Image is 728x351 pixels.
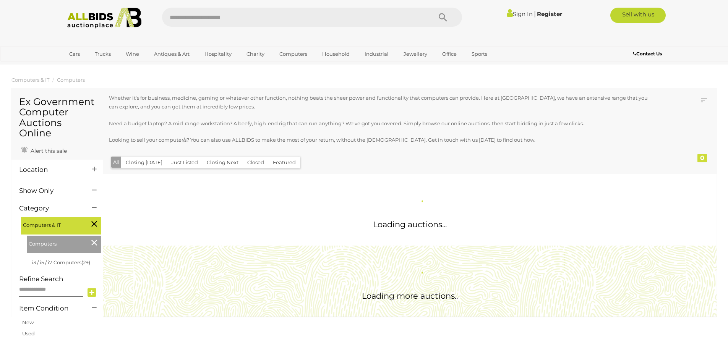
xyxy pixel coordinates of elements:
span: Loading more auctions.. [362,291,458,301]
a: Alert this sale [19,144,69,156]
a: [GEOGRAPHIC_DATA] [64,60,128,73]
span: Computers [29,238,86,248]
span: (29) [81,259,90,265]
img: Allbids.com.au [63,8,146,29]
p: Need a budget laptop? A mid-range workstation? A beefy, high-end rig that can run anything? We've... [109,119,655,128]
span: Loading auctions... [373,220,447,229]
a: Charity [242,48,269,60]
button: All [111,157,122,168]
h4: Category [19,205,81,212]
a: Computers [57,77,85,83]
h4: Show Only [19,187,81,194]
h4: Item Condition [19,305,81,312]
span: Computers & IT [23,219,80,230]
a: Computers [274,48,312,60]
p: Whether it's for business, medicine, gaming or whatever other function, nothing beats the sheer p... [109,94,655,112]
b: Contact Us [633,51,662,57]
a: New [22,319,34,325]
a: Computers & IT [11,77,49,83]
a: Wine [121,48,144,60]
a: Household [317,48,355,60]
a: Office [437,48,462,60]
a: Cars [64,48,85,60]
div: 0 [697,154,707,162]
a: Sports [467,48,492,60]
a: Sign In [507,10,533,18]
a: Used [22,330,35,336]
button: Closed [243,157,269,168]
a: Trucks [90,48,116,60]
button: Search [424,8,462,27]
p: Looking to sell your computer/s? You can also use ALLBIDS to make the most of your return, withou... [109,136,655,144]
a: i3 / i5 / i7 Computers(29) [32,259,90,265]
button: Featured [268,157,300,168]
button: Closing Next [202,157,243,168]
a: Jewellery [399,48,432,60]
h4: Refine Search [19,275,101,283]
h1: Ex Government Computer Auctions Online [19,97,95,139]
a: Contact Us [633,50,664,58]
h4: Location [19,166,81,173]
button: Just Listed [167,157,203,168]
a: Hospitality [199,48,237,60]
span: Alert this sale [29,147,67,154]
a: Antiques & Art [149,48,195,60]
span: | [534,10,536,18]
a: Sell with us [610,8,666,23]
a: Register [537,10,562,18]
button: Closing [DATE] [121,157,167,168]
a: Industrial [360,48,394,60]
